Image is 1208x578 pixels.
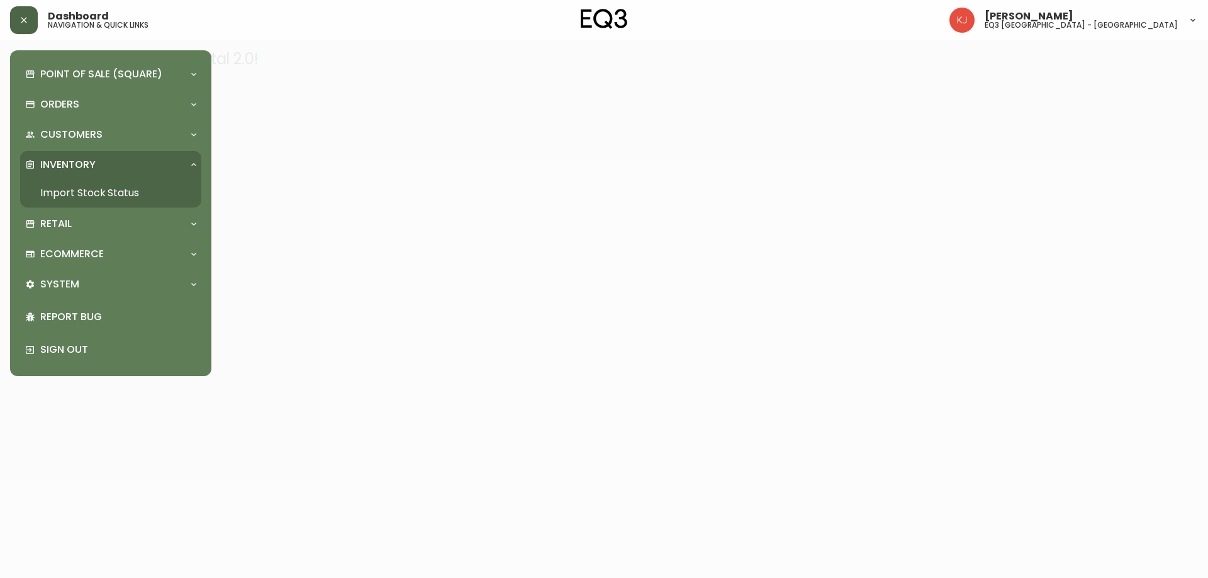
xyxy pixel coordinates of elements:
span: Dashboard [48,11,109,21]
div: Customers [20,121,201,148]
p: Retail [40,217,72,231]
div: System [20,270,201,298]
p: System [40,277,79,291]
div: Report Bug [20,301,201,333]
p: Customers [40,128,103,142]
div: Inventory [20,151,201,179]
a: Import Stock Status [20,179,201,208]
div: Point of Sale (Square) [20,60,201,88]
div: Sign Out [20,333,201,366]
span: [PERSON_NAME] [985,11,1073,21]
p: Ecommerce [40,247,104,261]
h5: navigation & quick links [48,21,148,29]
div: Retail [20,210,201,238]
p: Sign Out [40,343,196,357]
img: 24a625d34e264d2520941288c4a55f8e [949,8,975,33]
p: Orders [40,97,79,111]
div: Orders [20,91,201,118]
h5: eq3 [GEOGRAPHIC_DATA] - [GEOGRAPHIC_DATA] [985,21,1178,29]
img: logo [581,9,627,29]
p: Point of Sale (Square) [40,67,162,81]
div: Ecommerce [20,240,201,268]
p: Inventory [40,158,96,172]
p: Report Bug [40,310,196,324]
